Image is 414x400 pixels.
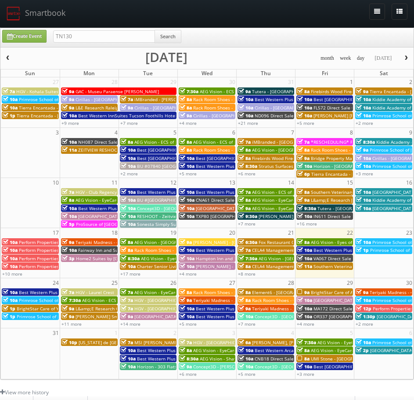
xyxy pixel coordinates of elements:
[121,205,136,211] span: 10a
[356,163,371,169] span: 10a
[196,197,278,203] span: CNA61 Direct Sale Quality Inn & Suites
[238,120,258,126] a: +21 more
[297,155,310,161] span: 9a
[137,213,231,219] span: RESHOOT - Zeitview for [GEOGRAPHIC_DATA]
[76,221,147,227] span: ProSource of [GEOGRAPHIC_DATA]
[238,347,253,353] span: 10a
[120,171,138,177] a: +2 more
[311,289,393,295] span: BrightStar Care of Aurora Reveal Event
[180,297,192,303] span: 9a
[120,321,140,327] a: +14 more
[76,105,121,111] span: L&E Research Raleigh
[238,96,253,102] span: 10a
[121,163,136,169] span: 10a
[179,321,197,327] a: +5 more
[134,297,191,303] span: HGV - [GEOGRAPHIC_DATA]
[311,197,374,203] span: L&amp;E Research [US_STATE]
[121,221,136,227] span: 10a
[238,197,251,203] span: 8a
[3,255,18,262] span: 10a
[134,96,257,102] span: iMBranded - [PERSON_NAME] MINI of [GEOGRAPHIC_DATA]
[180,247,194,253] span: 10a
[356,289,368,295] span: 9a
[238,155,251,161] span: 8a
[238,255,257,262] span: 7:30a
[370,347,413,353] span: [GEOGRAPHIC_DATA]
[313,163,377,169] span: Horizon - [GEOGRAPHIC_DATA]
[19,96,144,102] span: Primrose School of [PERSON_NAME] at [GEOGRAPHIC_DATA]
[196,255,310,262] span: Hampton Inn and Suites Coeur d'Alene (second shoot)
[252,247,381,253] span: CELA4 Management Services, Inc. - [PERSON_NAME] Hyundai
[3,113,15,119] span: 1p
[297,313,312,320] span: 10a
[255,113,365,119] span: ND096 Direct Sale MainStay Suites [PERSON_NAME]
[356,297,371,303] span: 10a
[252,147,368,153] span: AEG Vision - [GEOGRAPHIC_DATA] - [GEOGRAPHIC_DATA]
[238,205,251,211] span: 9a
[297,213,312,219] span: 10a
[120,271,140,277] a: +17 more
[356,171,373,177] a: +3 more
[356,139,375,145] span: 8:30a
[3,305,15,312] span: 1p
[134,339,178,345] span: MSI [PERSON_NAME]
[62,289,74,295] span: 7a
[3,247,18,253] span: 10a
[121,189,136,195] span: 10a
[196,155,278,161] span: Best [GEOGRAPHIC_DATA] (Loc #44494)
[62,96,74,102] span: 9a
[196,205,239,211] span: [GEOGRAPHIC_DATA]
[356,239,371,245] span: 10a
[134,247,236,253] span: Rack Room Shoes - Newnan Crossings (No Rush)
[78,213,170,219] span: [GEOGRAPHIC_DATA] [US_STATE] [US_STATE]
[61,321,82,327] a: +11 more
[134,305,191,312] span: HGV - [GEOGRAPHIC_DATA]
[62,139,77,145] span: 10a
[134,313,256,320] span: [GEOGRAPHIC_DATA] [PERSON_NAME][GEOGRAPHIC_DATA]
[78,113,234,119] span: Best Western InnSuites Tucson Foothills Hotel &amp; Suites (Loc #03093)
[238,289,251,295] span: 8a
[76,255,156,262] span: Home2 Suites by [GEOGRAPHIC_DATA]
[137,189,248,195] span: Best Western Plus [GEOGRAPHIC_DATA] (Loc #62024)
[137,221,228,227] span: Sonesta Simply Suites [GEOGRAPHIC_DATA]
[297,171,310,177] span: 6p
[297,339,316,345] span: 7:30a
[137,163,205,169] span: BU #07840 [GEOGRAPHIC_DATA]
[76,189,166,195] span: HGV - Club Regency of [GEOGRAPHIC_DATA]
[121,139,133,145] span: 8a
[78,247,126,253] span: Fairway Inn and Suites
[78,205,190,211] span: Best Western Plus [GEOGRAPHIC_DATA] (Loc #48184)
[137,356,255,362] span: Best Western Plus Valemount Inn & Suites (Loc #62120)
[2,30,47,43] a: Create Event
[252,305,319,312] span: Teriyaki Madness - 318 Decatur
[76,289,114,295] span: HGV - Laurel Crest
[180,205,194,211] span: 10a
[3,289,18,295] span: 10a
[17,113,92,119] span: Tierra Encantada - [PERSON_NAME]
[259,163,367,169] span: Stratus Surfaces - [GEOGRAPHIC_DATA] Slab Gallery
[297,239,310,245] span: 8a
[180,113,192,119] span: 9a
[180,289,192,295] span: 8a
[356,120,373,126] a: +2 more
[121,356,136,362] span: 10a
[180,263,194,269] span: 10a
[238,339,251,345] span: 6a
[121,339,133,345] span: 7a
[62,113,77,119] span: 10a
[297,189,310,195] span: 8a
[196,247,307,253] span: Best Western Plus [GEOGRAPHIC_DATA] (Loc #11187)
[121,255,140,262] span: 8:30a
[317,205,378,211] span: Tutera - [GEOGRAPHIC_DATA]
[180,313,194,320] span: 10a
[356,197,371,203] span: 10a
[78,139,250,145] span: NH087 Direct Sale [PERSON_NAME][GEOGRAPHIC_DATA], Ascend Hotel Collection
[76,305,136,312] span: L&amp;E Research Charlotte
[62,305,74,312] span: 9a
[317,53,337,64] button: month
[193,339,249,345] span: HGV - [GEOGRAPHIC_DATA]
[62,247,77,253] span: 10a
[82,297,243,303] span: AEG Vision - ECS of New England - OptomEyes Health – [GEOGRAPHIC_DATA]
[311,88,409,95] span: Firebirds Wood Fired Grill [GEOGRAPHIC_DATA]
[180,155,194,161] span: 10a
